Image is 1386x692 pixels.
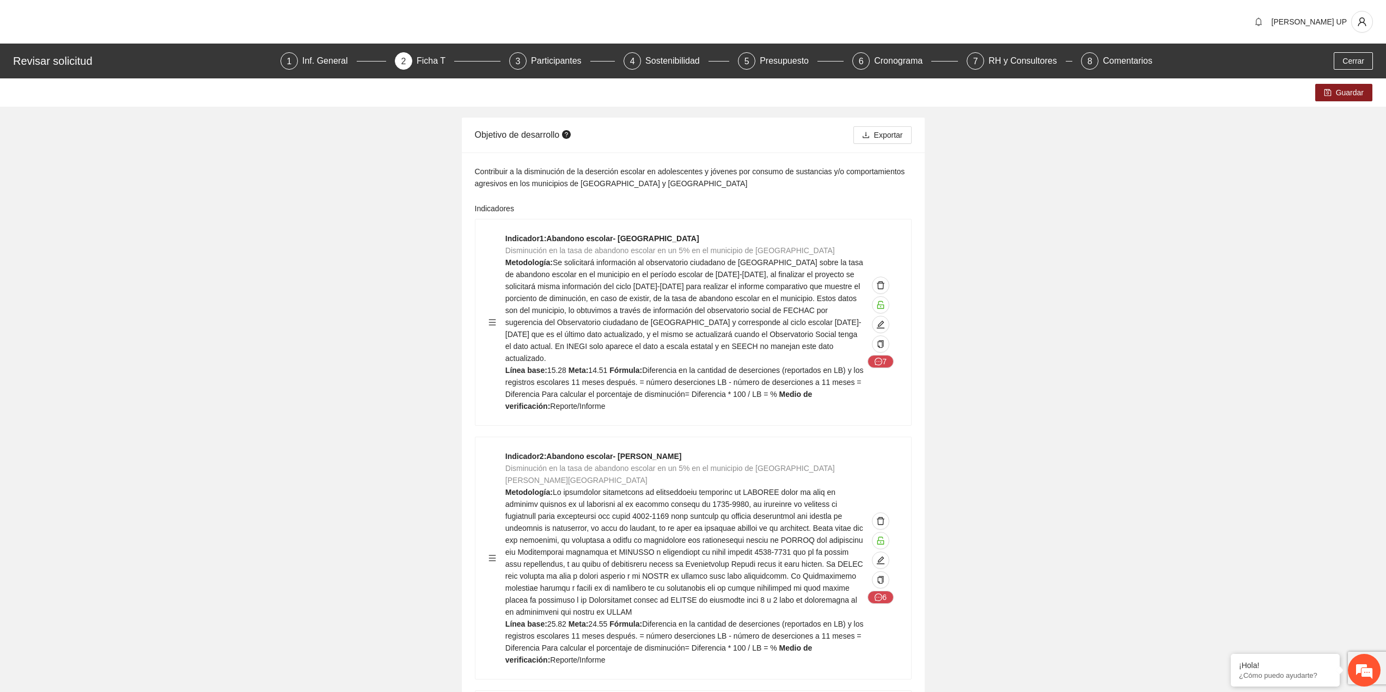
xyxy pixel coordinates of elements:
[287,57,292,66] span: 1
[874,129,903,141] span: Exportar
[877,576,884,585] span: copy
[872,571,889,589] button: copy
[395,52,500,70] div: 2Ficha T
[872,532,889,549] button: unlock
[868,355,894,368] button: message7
[609,620,642,628] strong: Fórmula:
[877,340,884,349] span: copy
[872,277,889,294] button: delete
[1351,11,1373,33] button: user
[738,52,844,70] div: 5Presupuesto
[875,358,882,366] span: message
[872,517,889,525] span: delete
[569,366,589,375] strong: Meta:
[1239,661,1332,670] div: ¡Hola!
[1336,87,1364,99] span: Guardar
[760,52,817,70] div: Presupuesto
[505,488,863,616] span: Lo ipsumdolor sitametcons ad elitseddoeiu temporinc ut LABOREE dolor ma aliq en adminimv quisnos ...
[588,366,607,375] span: 14.51
[624,52,729,70] div: 4Sostenibilidad
[973,57,978,66] span: 7
[588,620,607,628] span: 24.55
[1342,55,1364,67] span: Cerrar
[550,402,605,411] span: Reporte/Informe
[417,52,454,70] div: Ficha T
[547,620,566,628] span: 25.82
[1352,17,1372,27] span: user
[509,52,615,70] div: 3Participantes
[489,554,496,562] span: menu
[1315,84,1372,101] button: saveGuardar
[874,52,931,70] div: Cronograma
[280,52,386,70] div: 1Inf. General
[562,130,571,139] span: question-circle
[505,258,863,363] span: Se solicitará información al observatorio ciudadano de [GEOGRAPHIC_DATA] sobre la tasa de abandon...
[489,319,496,326] span: menu
[872,335,889,353] button: copy
[1250,17,1267,26] span: bell
[872,552,889,569] button: edit
[853,126,912,144] button: downloadExportar
[475,203,514,215] label: Indicadores
[475,166,912,189] div: Contribuir a la disminución de la deserción escolar en adolescentes y jóvenes por consumo de sust...
[13,52,274,70] div: Revisar solicitud
[1103,52,1152,70] div: Comentarios
[872,320,889,329] span: edit
[401,57,406,66] span: 2
[1088,57,1092,66] span: 8
[645,52,709,70] div: Sostenibilidad
[505,234,699,243] strong: Indicador 1 : Abandono escolar- [GEOGRAPHIC_DATA]
[505,366,864,399] span: Diferencia en la cantidad de deserciones (reportados en LB) y los registros escolares 11 meses de...
[862,131,870,140] span: download
[505,258,553,267] strong: Metodología:
[872,556,889,565] span: edit
[859,57,864,66] span: 6
[872,301,889,309] span: unlock
[872,512,889,530] button: delete
[1324,89,1332,97] span: save
[505,620,864,652] span: Diferencia en la cantidad de deserciones (reportados en LB) y los registros escolares 11 meses de...
[875,593,882,602] span: message
[967,52,1072,70] div: 7RH y Consultores
[516,57,521,66] span: 3
[531,52,590,70] div: Participantes
[475,130,573,139] span: Objetivo de desarrollo
[872,281,889,290] span: delete
[1081,52,1152,70] div: 8Comentarios
[630,57,635,66] span: 4
[547,366,566,375] span: 15.28
[505,464,835,485] span: Disminución en la tasa de abandono escolar en un 5% en el municipio de [GEOGRAPHIC_DATA][PERSON_N...
[868,591,894,604] button: message6
[744,57,749,66] span: 5
[872,296,889,314] button: unlock
[302,52,357,70] div: Inf. General
[609,366,642,375] strong: Fórmula:
[569,620,589,628] strong: Meta:
[1250,13,1267,30] button: bell
[505,452,682,461] strong: Indicador 2 : Abandono escolar- [PERSON_NAME]
[550,656,605,664] span: Reporte/Informe
[1334,52,1373,70] button: Cerrar
[1272,17,1347,26] span: [PERSON_NAME] UP
[872,316,889,333] button: edit
[852,52,958,70] div: 6Cronograma
[988,52,1065,70] div: RH y Consultores
[1239,671,1332,679] p: ¿Cómo puedo ayudarte?
[505,620,547,628] strong: Línea base:
[872,536,889,545] span: unlock
[505,246,835,255] span: Disminución en la tasa de abandono escolar en un 5% en el municipio de [GEOGRAPHIC_DATA]
[505,488,553,497] strong: Metodología:
[505,366,547,375] strong: Línea base:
